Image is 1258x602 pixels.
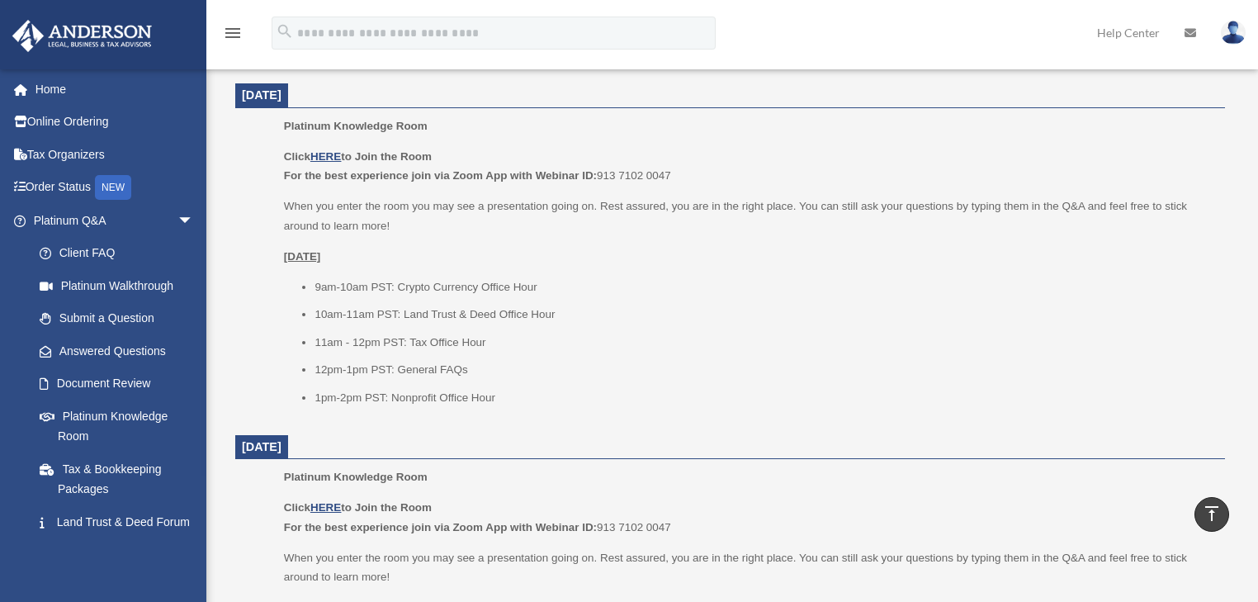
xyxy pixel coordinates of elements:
a: HERE [310,501,341,514]
li: 11am - 12pm PST: Tax Office Hour [314,333,1213,353]
a: Answered Questions [23,334,219,367]
a: Order StatusNEW [12,171,219,205]
li: 10am-11am PST: Land Trust & Deed Office Hour [314,305,1213,325]
li: 1pm-2pm PST: Nonprofit Office Hour [314,388,1213,408]
b: Click to Join the Room [284,150,432,163]
p: 913 7102 0047 [284,147,1213,186]
a: menu [223,29,243,43]
span: Platinum Knowledge Room [284,120,428,132]
p: When you enter the room you may see a presentation going on. Rest assured, you are in the right p... [284,548,1213,587]
li: 9am-10am PST: Crypto Currency Office Hour [314,277,1213,297]
a: Land Trust & Deed Forum [23,505,219,538]
i: menu [223,23,243,43]
img: User Pic [1221,21,1246,45]
div: NEW [95,175,131,200]
b: Click to Join the Room [284,501,432,514]
a: Tax & Bookkeeping Packages [23,453,219,505]
a: Platinum Q&Aarrow_drop_down [12,204,219,237]
p: 913 7102 0047 [284,498,1213,537]
a: Platinum Walkthrough [23,269,219,302]
a: Home [12,73,219,106]
i: search [276,22,294,40]
p: When you enter the room you may see a presentation going on. Rest assured, you are in the right p... [284,197,1213,235]
img: Anderson Advisors Platinum Portal [7,20,157,52]
span: [DATE] [242,440,281,453]
a: Online Ordering [12,106,219,139]
b: For the best experience join via Zoom App with Webinar ID: [284,521,597,533]
a: HERE [310,150,341,163]
a: Submit a Question [23,302,219,335]
b: For the best experience join via Zoom App with Webinar ID: [284,169,597,182]
a: vertical_align_top [1194,497,1229,532]
a: Client FAQ [23,237,219,270]
u: [DATE] [284,250,321,263]
span: Platinum Knowledge Room [284,471,428,483]
span: [DATE] [242,88,281,102]
a: Portal Feedback [23,538,219,571]
a: Document Review [23,367,219,401]
li: 12pm-1pm PST: General FAQs [314,360,1213,380]
a: Platinum Knowledge Room [23,400,210,453]
a: Tax Organizers [12,138,219,171]
span: arrow_drop_down [177,204,210,238]
i: vertical_align_top [1202,504,1222,524]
